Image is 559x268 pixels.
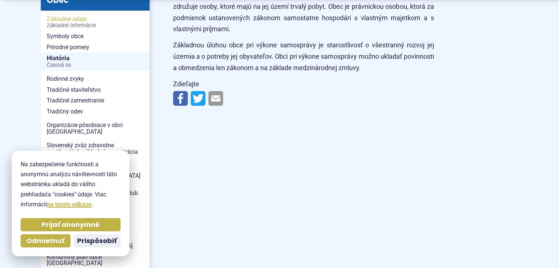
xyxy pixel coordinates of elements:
span: Slovenský zväz zdravotne postihnutých základná organizácia Kanianka [47,140,144,164]
button: Prispôsobiť [74,234,121,247]
span: Tradičné staviteľstvo [47,84,144,95]
span: Prijať anonymné [42,221,100,229]
span: Organizácie pôsobiace v obci [GEOGRAPHIC_DATA] [47,120,144,137]
a: Prírodné pomery [41,42,150,53]
img: Zdieľať e-mailom [208,91,223,106]
a: Základné údajeZákladné informácie [41,14,150,31]
span: Časová os [47,62,144,68]
span: Tradičné zamestnanie [47,95,144,106]
p: Základnou úlohou obce pri výkone samosprávy je starostlivosť o všestranný rozvoj jej územia a o p... [173,40,434,73]
span: Základné informácie [47,23,144,29]
span: História [47,52,144,70]
img: Zdieľať na Facebooku [173,91,188,106]
a: Rodinné zvyky [41,73,150,84]
span: Symboly obce [47,31,144,42]
button: Odmietnuť [21,234,71,247]
a: Tradičné zamestnanie [41,95,150,106]
a: Organizácie pôsobiace v obci [GEOGRAPHIC_DATA] [41,120,150,137]
a: HistóriaČasová os [41,52,150,70]
span: Rodinné zvyky [47,73,144,84]
p: Zdieľajte [173,79,434,90]
span: Tradičný odev [47,106,144,117]
a: Tradičné staviteľstvo [41,84,150,95]
img: Zdieľať na Twitteri [191,91,205,106]
a: na tomto odkaze [47,201,92,208]
p: Na zabezpečenie funkčnosti a anonymnú analýzu návštevnosti táto webstránka ukladá do vášho prehli... [21,159,121,209]
span: Odmietnuť [26,237,65,245]
a: Tradičný odev [41,106,150,117]
button: Prijať anonymné [21,218,121,231]
a: Slovenský zväz zdravotne postihnutých základná organizácia Kanianka [41,140,150,164]
span: Prírodné pomery [47,42,144,53]
span: Prispôsobiť [77,237,117,245]
a: Symboly obce [41,31,150,42]
span: Základné údaje [47,14,144,31]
